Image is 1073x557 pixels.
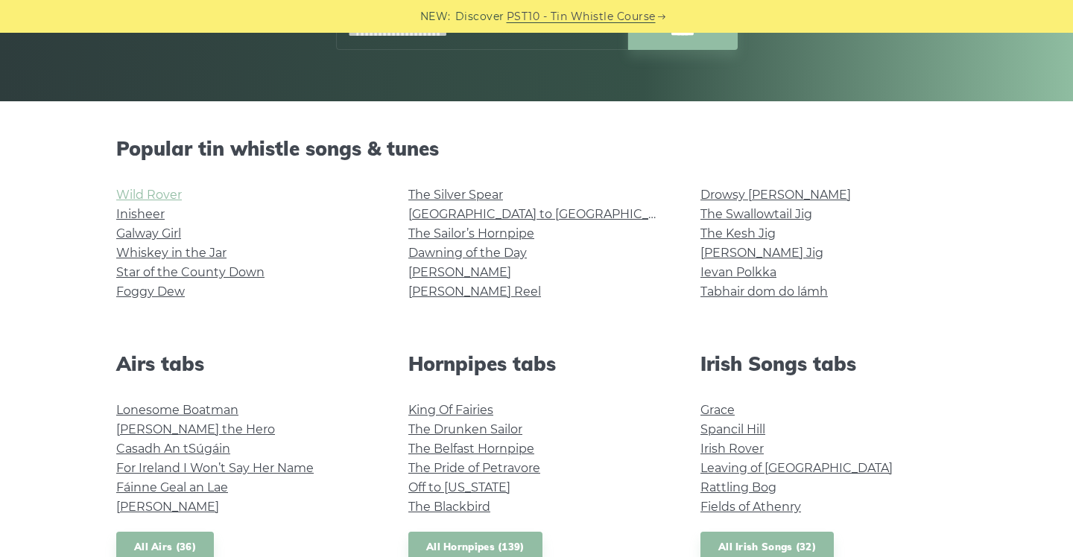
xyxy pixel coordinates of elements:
a: Tabhair dom do lámh [700,284,828,299]
a: Foggy Dew [116,284,185,299]
a: The Blackbird [408,500,490,514]
a: Off to [US_STATE] [408,480,510,494]
a: Star of the County Down [116,265,265,279]
a: For Ireland I Won’t Say Her Name [116,461,314,475]
span: Discover [455,8,504,25]
a: Grace [700,403,735,417]
a: The Kesh Jig [700,226,776,241]
a: Rattling Bog [700,480,776,494]
a: Wild Rover [116,188,182,202]
a: The Drunken Sailor [408,422,522,436]
a: Galway Girl [116,226,181,241]
h2: Irish Songs tabs [700,352,957,375]
a: Fáinne Geal an Lae [116,480,228,494]
a: Lonesome Boatman [116,403,238,417]
a: [PERSON_NAME] [408,265,511,279]
a: Casadh An tSúgáin [116,442,230,456]
a: [PERSON_NAME] [116,500,219,514]
a: [GEOGRAPHIC_DATA] to [GEOGRAPHIC_DATA] [408,207,683,221]
a: Spancil Hill [700,422,765,436]
a: PST10 - Tin Whistle Course [507,8,656,25]
h2: Popular tin whistle songs & tunes [116,137,957,160]
a: Drowsy [PERSON_NAME] [700,188,851,202]
h2: Hornpipes tabs [408,352,665,375]
a: Ievan Polkka [700,265,776,279]
a: Dawning of the Day [408,246,527,260]
a: Whiskey in the Jar [116,246,227,260]
a: Inisheer [116,207,165,221]
h2: Airs tabs [116,352,373,375]
a: King Of Fairies [408,403,493,417]
a: The Swallowtail Jig [700,207,812,221]
a: Fields of Athenry [700,500,801,514]
a: The Sailor’s Hornpipe [408,226,534,241]
a: The Pride of Petravore [408,461,540,475]
a: Irish Rover [700,442,764,456]
a: [PERSON_NAME] the Hero [116,422,275,436]
span: NEW: [420,8,451,25]
a: Leaving of [GEOGRAPHIC_DATA] [700,461,893,475]
a: [PERSON_NAME] Jig [700,246,823,260]
a: [PERSON_NAME] Reel [408,284,541,299]
a: The Silver Spear [408,188,503,202]
a: The Belfast Hornpipe [408,442,534,456]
